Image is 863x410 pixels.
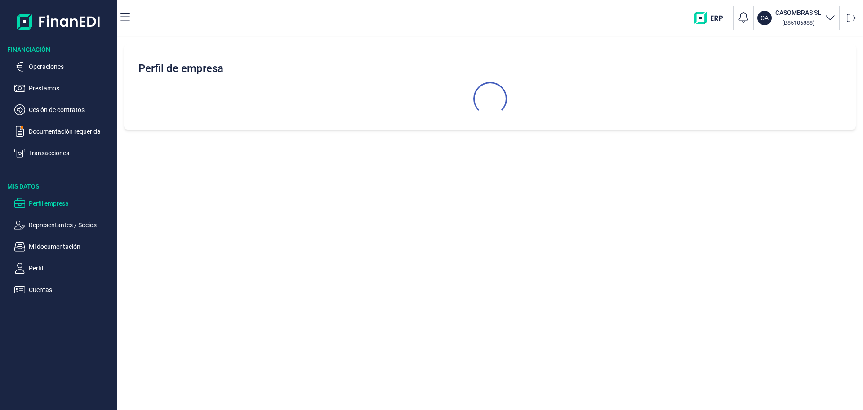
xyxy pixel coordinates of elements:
p: Perfil [29,263,113,274]
p: Cuentas [29,284,113,295]
p: Préstamos [29,83,113,94]
p: Perfil empresa [29,198,113,209]
img: erp [694,12,730,24]
button: Transacciones [14,148,113,158]
button: Documentación requerida [14,126,113,137]
button: Operaciones [14,61,113,72]
p: Transacciones [29,148,113,158]
h2: Perfil de empresa [135,55,845,82]
h3: CASOMBRAS SL [775,8,821,17]
p: Mi documentación [29,241,113,252]
img: Logo de aplicación [17,7,101,36]
p: Operaciones [29,61,113,72]
button: Mi documentación [14,241,113,252]
p: Cesión de contratos [29,104,113,115]
button: Perfil [14,263,113,274]
button: Cuentas [14,284,113,295]
button: Cesión de contratos [14,104,113,115]
button: CACASOMBRAS SL (B85106888) [757,8,836,28]
p: CA [761,14,769,23]
button: Préstamos [14,83,113,94]
p: Representantes / Socios [29,220,113,230]
small: Copiar cif [782,19,814,26]
p: Documentación requerida [29,126,113,137]
button: Perfil empresa [14,198,113,209]
button: Representantes / Socios [14,220,113,230]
